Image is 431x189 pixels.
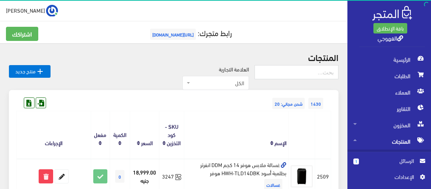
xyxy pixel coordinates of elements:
a: باقة الإنطلاق [373,23,407,33]
input: بحث... [255,65,338,79]
span: الرئيسية [353,51,425,68]
span: 1430 [308,98,323,109]
a: التقارير [347,100,431,117]
a: كل المنتجات [347,150,431,166]
span: [URL][DOMAIN_NAME] [150,29,196,40]
a: اﻹعدادات [353,173,425,185]
span: الكل [192,79,244,87]
span: شحن مجاني: 20 [272,98,305,109]
h2: المنتجات [9,52,338,62]
span: الرسائل [365,157,414,165]
a: 1 الرسائل [353,157,425,173]
a: الإسم [275,137,286,148]
span: 0 [115,170,124,183]
a: الرئيسية [347,51,431,68]
a: الكمية [113,129,126,140]
span: 1 [353,158,359,164]
i:  [36,67,45,76]
a: اشتراكك [6,27,38,41]
span: المنتجات [353,133,425,150]
a: SKU - كود التخزين [165,121,181,148]
img: ghsal-mlabs-hofr-14-kgm-ddm-anfrtr-btlmb-asod-hwh-tld14dbk-hofr.jpg [291,165,313,188]
label: العلامة التجارية [219,65,249,73]
span: كل المنتجات [353,150,410,166]
a: ... [PERSON_NAME] [6,4,58,16]
span: المخزون [353,117,425,133]
a: رابط متجرك:[URL][DOMAIN_NAME] [148,26,232,39]
a: منتج جديد [9,65,51,78]
img: ... [46,5,58,17]
span: [PERSON_NAME] [6,6,45,15]
svg: Synced with Zoho Books [175,174,181,180]
a: العملاء [347,84,431,100]
a: المنتجات [347,133,431,150]
a: السعر [141,137,153,148]
span: اﻹعدادات [359,173,414,181]
th: الإجراءات [17,111,91,158]
a: الطلبات [347,68,431,84]
a: مفعل [94,129,106,140]
span: التقارير [353,100,425,117]
span: العملاء [353,84,425,100]
span: الكل [182,76,249,90]
a: القهوجي [377,32,403,43]
img: . [372,6,412,20]
a: المخزون [347,117,431,133]
span: الطلبات [353,68,425,84]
